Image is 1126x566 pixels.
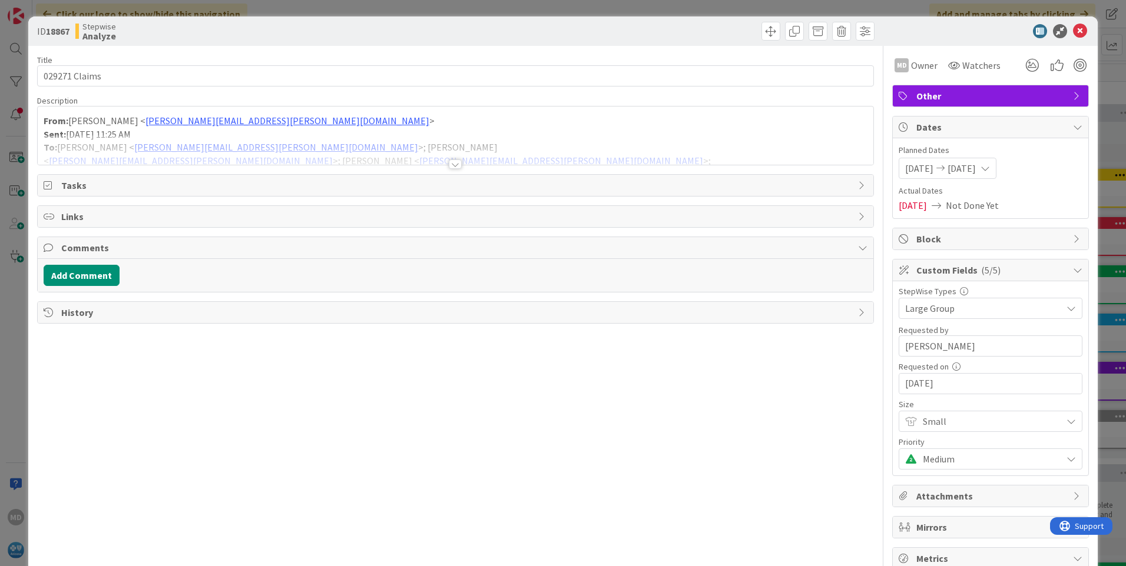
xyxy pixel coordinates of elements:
[916,120,1067,134] span: Dates
[37,24,69,38] span: ID
[916,551,1067,565] span: Metrics
[61,178,852,192] span: Tasks
[895,58,909,72] div: MD
[44,128,867,141] p: [DATE] 11:25 AM
[44,128,66,140] strong: Sent:
[899,144,1082,157] span: Planned Dates
[899,362,1082,371] div: Requested on
[948,161,976,175] span: [DATE]
[899,325,949,335] label: Requested by
[61,241,852,255] span: Comments
[923,451,1056,467] span: Medium
[899,287,1082,295] div: StepWise Types
[899,185,1082,197] span: Actual Dates
[905,374,1076,394] input: MM/DD/YYYY
[145,115,429,126] a: [PERSON_NAME][EMAIL_ADDRESS][PERSON_NAME][DOMAIN_NAME]
[899,438,1082,446] div: Priority
[916,89,1067,103] span: Other
[916,520,1067,534] span: Mirrors
[44,114,867,128] p: [PERSON_NAME] < >
[82,31,116,41] b: Analyze
[905,300,1056,317] span: Large Group
[82,22,116,31] span: Stepwise
[25,2,54,16] span: Support
[61,209,852,224] span: Links
[899,198,927,212] span: [DATE]
[905,161,933,175] span: [DATE]
[923,413,1056,430] span: Small
[37,95,78,106] span: Description
[46,25,69,37] b: 18867
[916,232,1067,246] span: Block
[916,263,1067,277] span: Custom Fields
[981,264,1001,276] span: ( 5/5 )
[916,489,1067,503] span: Attachments
[61,305,852,319] span: History
[44,265,120,286] button: Add Comment
[44,115,68,126] strong: From:
[37,65,874,86] input: type card name here...
[899,400,1082,408] div: Size
[37,55,52,65] label: Title
[962,58,1001,72] span: Watchers
[911,58,938,72] span: Owner
[946,198,999,212] span: Not Done Yet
